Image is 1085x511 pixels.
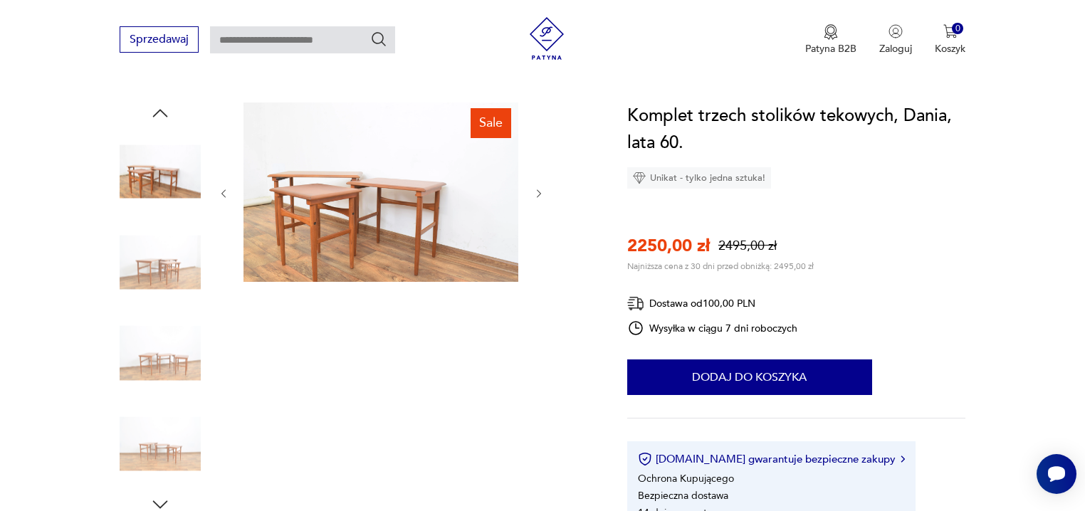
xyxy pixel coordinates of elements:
img: Ikona dostawy [627,295,644,312]
div: 0 [952,23,964,35]
img: Ikona diamentu [633,172,646,184]
p: Najniższa cena z 30 dni przed obniżką: 2495,00 zł [627,260,814,272]
img: Zdjęcie produktu Komplet trzech stolików tekowych, Dania, lata 60. [120,404,201,485]
li: Bezpieczna dostawa [638,489,728,502]
div: Sale [471,108,511,138]
p: Zaloguj [879,42,912,56]
a: Sprzedawaj [120,36,199,46]
button: Patyna B2B [805,24,856,56]
h1: Komplet trzech stolików tekowych, Dania, lata 60. [627,102,966,157]
img: Ikona certyfikatu [638,452,652,466]
button: Szukaj [370,31,387,48]
img: Zdjęcie produktu Komplet trzech stolików tekowych, Dania, lata 60. [120,131,201,212]
p: Patyna B2B [805,42,856,56]
button: Zaloguj [879,24,912,56]
img: Ikona medalu [824,24,838,40]
img: Zdjęcie produktu Komplet trzech stolików tekowych, Dania, lata 60. [120,312,201,394]
img: Ikona koszyka [943,24,958,38]
div: Wysyłka w ciągu 7 dni roboczych [627,320,798,337]
img: Ikona strzałki w prawo [901,455,905,463]
img: Patyna - sklep z meblami i dekoracjami vintage [525,17,568,60]
button: [DOMAIN_NAME] gwarantuje bezpieczne zakupy [638,452,905,466]
div: Unikat - tylko jedna sztuka! [627,167,771,189]
button: Dodaj do koszyka [627,359,872,395]
button: 0Koszyk [935,24,965,56]
div: Dostawa od 100,00 PLN [627,295,798,312]
p: 2250,00 zł [627,234,710,258]
li: Ochrona Kupującego [638,472,734,485]
img: Zdjęcie produktu Komplet trzech stolików tekowych, Dania, lata 60. [243,102,518,282]
a: Ikona medaluPatyna B2B [805,24,856,56]
p: 2495,00 zł [718,237,777,255]
p: Koszyk [935,42,965,56]
img: Zdjęcie produktu Komplet trzech stolików tekowych, Dania, lata 60. [120,222,201,303]
button: Sprzedawaj [120,26,199,53]
img: Ikonka użytkownika [889,24,903,38]
iframe: Smartsupp widget button [1037,454,1076,494]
